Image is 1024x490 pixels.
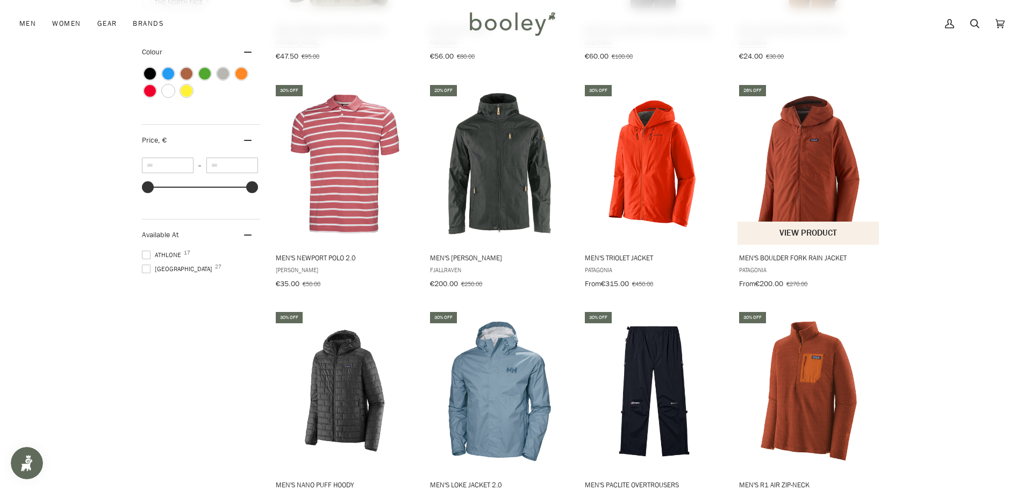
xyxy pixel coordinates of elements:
span: €80.00 [457,52,475,61]
div: 30% off [585,85,612,96]
span: €50.00 [303,279,320,288]
span: [GEOGRAPHIC_DATA] [142,264,216,274]
span: Price [142,135,167,145]
div: 30% off [430,312,457,323]
button: View product [737,222,879,245]
div: 30% off [276,85,303,96]
span: [PERSON_NAME] [276,265,415,274]
span: From [585,279,601,289]
span: Athlone [142,250,184,260]
img: Patagonia Men's Boulder Fork Rain Jacket Burnished Red - Booley Galway [737,93,880,236]
span: Men [19,18,36,29]
span: Men's Loke Jacket 2.0 [430,480,569,489]
a: Men's Boulder Fork Rain Jacket [737,83,880,292]
span: Colour: Orange [235,68,247,80]
span: €30.00 [766,52,784,61]
span: Colour [142,47,170,57]
div: 20% off [430,85,457,96]
input: Maximum value [206,158,258,173]
span: €200.00 [755,279,783,289]
img: Helly Hansen Men's Loke Jacket 2.0 Washed Navy - Booley Galway [428,320,571,463]
span: Colour: Black [144,68,156,80]
span: Colour: Blue [162,68,174,80]
input: Minimum value [142,158,194,173]
span: From [739,279,755,289]
img: Booley [465,8,559,39]
span: €315.00 [601,279,629,289]
iframe: Button to open loyalty program pop-up [11,447,43,479]
span: , € [158,135,167,145]
span: Patagonia [585,265,724,274]
span: €270.00 [786,279,807,288]
a: Men's Sten Jacket [428,83,571,292]
span: €100.00 [612,52,633,61]
span: Men's Boulder Fork Rain Jacket [739,253,878,262]
span: €24.00 [739,51,763,61]
img: Fjallraven Men's Sten Jacket Dark Grey - Booley Galway [428,93,571,236]
span: €450.00 [632,279,653,288]
span: Colour: Brown [181,68,192,80]
span: €200.00 [430,279,458,289]
span: Men's Nano Puff Hoody [276,480,415,489]
span: €95.00 [302,52,319,61]
span: Colour: Green [199,68,211,80]
img: Patagonia Men's Nano Puff Hoody Forge Grey - Booley Galway [274,320,417,463]
span: Men's R1 Air Zip-Neck [739,480,878,489]
a: Men's Newport Polo 2.0 [274,83,417,292]
span: Patagonia [739,265,878,274]
span: Gear [97,18,117,29]
span: 17 [184,250,190,255]
div: 30% off [739,312,766,323]
img: Berghaus Men's Paclite Overtrousers - Booley Galway [583,320,726,463]
span: 27 [215,264,221,269]
span: Men's [PERSON_NAME] [430,253,569,262]
span: Colour: Grey [217,68,229,80]
span: Colour: White [162,85,174,97]
div: 26% off [739,85,766,96]
span: Men's Triolet Jacket [585,253,724,262]
span: Men's Paclite Overtrousers [585,480,724,489]
span: €60.00 [585,51,608,61]
img: Patagonia Men's Triolet Jacket Pollinator Orange - Booley Galway [583,93,726,236]
span: Available At [142,230,178,240]
span: €250.00 [461,279,482,288]
div: 30% off [276,312,303,323]
div: 30% off [585,312,612,323]
span: €47.50 [276,51,298,61]
a: Men's Triolet Jacket [583,83,726,292]
span: Brands [133,18,164,29]
span: Colour: Yellow [181,85,192,97]
span: Colour: Red [144,85,156,97]
img: Helly Hansen Men's Newport Polo 2.0 Washed Red Stripe - Booley Galway [274,93,417,236]
span: €35.00 [276,279,299,289]
img: Patagonia Men's R1 Air Zip-Neck Burnished Red - Booley Galway [737,320,880,463]
span: – [194,161,206,170]
span: Fjallraven [430,265,569,274]
span: Men's Newport Polo 2.0 [276,253,415,262]
span: Women [52,18,81,29]
span: €56.00 [430,51,454,61]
